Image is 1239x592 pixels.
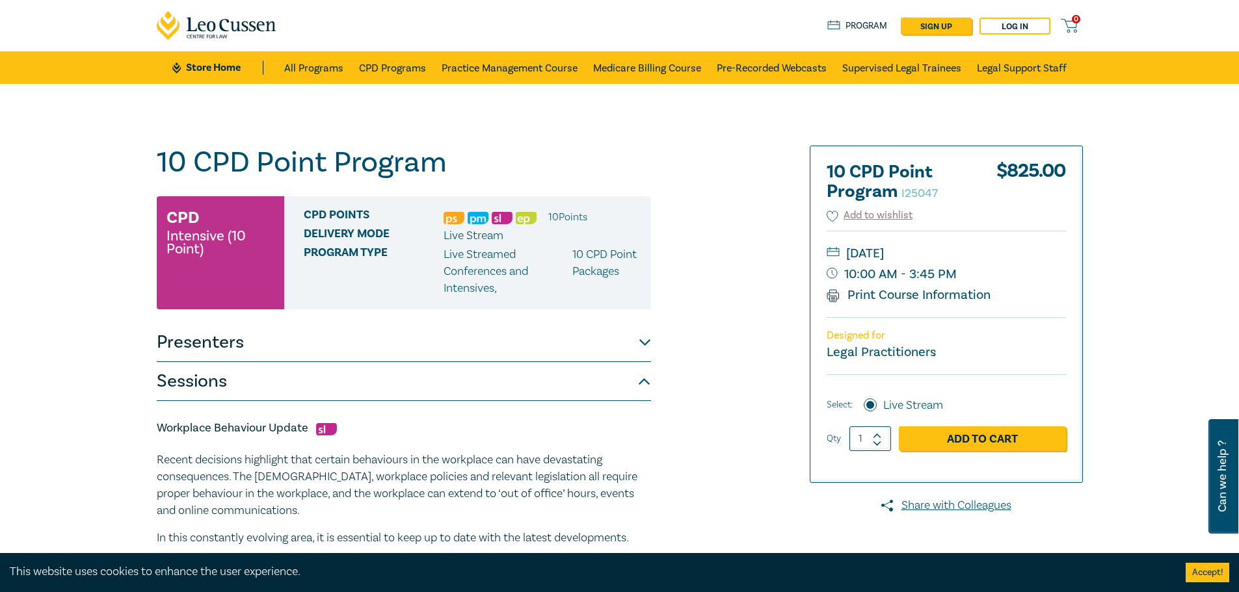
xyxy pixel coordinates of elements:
p: Recent decisions highlight that certain behaviours in the workplace can have devastating conseque... [157,452,651,519]
small: [DATE] [827,243,1066,264]
a: Pre-Recorded Webcasts [717,51,827,84]
a: Store Home [172,60,263,75]
a: Program [827,19,888,33]
button: Sessions [157,362,651,401]
a: Legal Support Staff [977,51,1067,84]
input: 1 [849,426,891,451]
button: Presenters [157,323,651,362]
a: Add to Cart [899,426,1066,451]
a: CPD Programs [359,51,426,84]
iframe: LiveChat chat widget [1152,505,1206,560]
a: Log in [979,18,1050,34]
small: Legal Practitioners [827,344,936,361]
p: 10 CPD Point Packages [572,246,641,297]
span: Select: [827,398,853,412]
a: Practice Management Course [442,51,578,84]
h1: 10 CPD Point Program [157,146,651,179]
a: All Programs [284,51,343,84]
p: Designed for [827,329,1066,342]
a: Supervised Legal Trainees [842,51,961,84]
span: Live Stream [444,228,503,243]
span: Delivery Mode [304,227,444,244]
span: Program type [304,246,444,297]
h3: CPD [167,206,199,229]
small: 10:00 AM - 3:45 PM [827,264,1066,285]
small: Intensive (10 Point) [167,229,274,255]
label: Live Stream [883,397,943,414]
img: Substantive Law [316,423,337,435]
img: Practice Management & Business Skills [468,212,488,224]
span: CPD Points [304,209,444,225]
li: 10 Point s [548,209,587,225]
a: Share with Colleagues [810,497,1083,514]
small: I25047 [901,186,938,201]
img: Substantive Law [492,212,513,224]
a: sign up [901,18,972,34]
img: Professional Skills [444,212,464,224]
div: This website uses cookies to enhance the user experience. [10,563,1166,580]
p: In this constantly evolving area, it is essential to keep up to date with the latest developments. [157,530,651,547]
span: 0 [1072,15,1080,23]
span: Can we help ? [1216,427,1229,526]
a: Print Course Information [827,287,991,303]
div: $ 825.00 [996,162,1066,208]
h5: Workplace Behaviour Update [157,420,651,436]
label: Qty [827,431,841,446]
p: Live Streamed Conferences and Intensives , [444,246,573,297]
h2: 10 CPD Point Program [827,162,970,201]
button: Add to wishlist [827,208,913,223]
button: Accept cookies [1186,563,1229,582]
a: Medicare Billing Course [593,51,701,84]
img: Ethics & Professional Responsibility [516,212,537,224]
